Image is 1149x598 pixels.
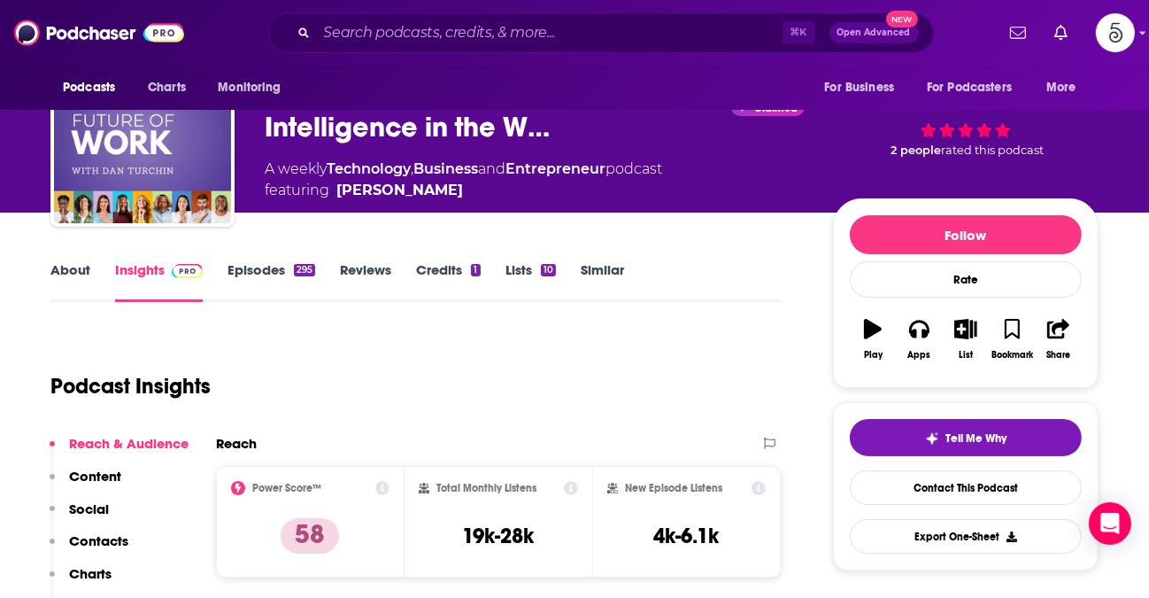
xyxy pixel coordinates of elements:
button: tell me why sparkleTell Me Why [850,419,1082,456]
p: 58 [281,518,339,554]
button: open menu [50,71,138,105]
button: Follow [850,215,1082,254]
div: Share [1046,350,1070,361]
button: open menu [915,71,1037,105]
button: Bookmark [989,307,1035,371]
button: Content [50,468,121,501]
div: List [959,350,973,361]
img: User Profile [1096,13,1135,52]
button: Charts [50,565,112,598]
p: Charts [69,565,112,582]
p: Content [69,468,121,485]
h3: 4k-6.1k [654,523,720,549]
a: InsightsPodchaser Pro [115,261,203,302]
div: Apps [908,350,931,361]
h3: 19k-28k [462,523,534,549]
button: open menu [205,71,304,105]
span: For Business [824,75,894,100]
div: Search podcasts, credits, & more... [268,12,934,53]
img: Podchaser - Follow, Share and Rate Podcasts [14,16,184,50]
p: Contacts [69,532,128,549]
h2: Power Score™ [252,482,321,494]
span: Monitoring [218,75,281,100]
h2: New Episode Listens [625,482,722,494]
div: [PERSON_NAME] [336,180,463,201]
button: Social [50,501,109,533]
a: Technology [327,160,411,177]
img: Podchaser Pro [172,264,203,278]
div: 295 [294,264,315,276]
span: New [886,11,918,27]
div: A weekly podcast [265,159,662,201]
span: ⌘ K [783,21,815,44]
span: Claimed [754,104,798,113]
button: Play [850,307,896,371]
span: Logged in as Spiral5-G2 [1096,13,1135,52]
span: Podcasts [63,75,115,100]
span: Open Advanced [837,28,911,37]
a: Business [413,160,478,177]
span: More [1046,75,1076,100]
div: 1 [471,264,480,276]
h2: Reach [216,435,257,452]
span: , [411,160,413,177]
button: open menu [812,71,916,105]
a: Episodes295 [227,261,315,302]
a: Contact This Podcast [850,470,1082,505]
a: Show notifications dropdown [1003,18,1033,48]
span: rated this podcast [941,144,1044,157]
p: Social [69,501,109,517]
span: featuring [265,180,662,201]
h2: Total Monthly Listens [436,482,536,494]
img: AI and the Future of Work: Artificial Intelligence in the Workplace, Business, Ethics, HR, and IT... [54,46,231,223]
div: Rate [850,261,1082,298]
h1: Podcast Insights [50,373,211,400]
button: Contacts [50,532,128,565]
button: Share [1036,307,1082,371]
span: 2 people [891,144,941,157]
a: Show notifications dropdown [1047,18,1075,48]
button: Open AdvancedNew [829,22,919,43]
a: Credits1 [416,261,480,302]
a: Similar [581,261,624,302]
a: Entrepreneur [505,160,605,177]
span: and [478,160,505,177]
button: Show profile menu [1096,13,1135,52]
button: List [943,307,989,371]
a: About [50,261,90,302]
div: Play [864,350,883,361]
div: 10 [541,264,556,276]
button: Reach & Audience [50,435,189,468]
button: open menu [1034,71,1099,105]
div: Bookmark [991,350,1033,361]
div: Open Intercom Messenger [1089,502,1131,545]
a: Charts [136,71,197,105]
input: Search podcasts, credits, & more... [317,19,783,47]
a: Lists10 [505,261,556,302]
img: tell me why sparkle [925,431,939,446]
a: Reviews [340,261,391,302]
div: 58 2 peoplerated this podcast [833,58,1099,169]
span: Tell Me Why [946,431,1007,446]
span: Charts [148,75,186,100]
span: For Podcasters [927,75,1012,100]
button: Export One-Sheet [850,519,1082,554]
button: Apps [896,307,942,371]
p: Reach & Audience [69,435,189,452]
